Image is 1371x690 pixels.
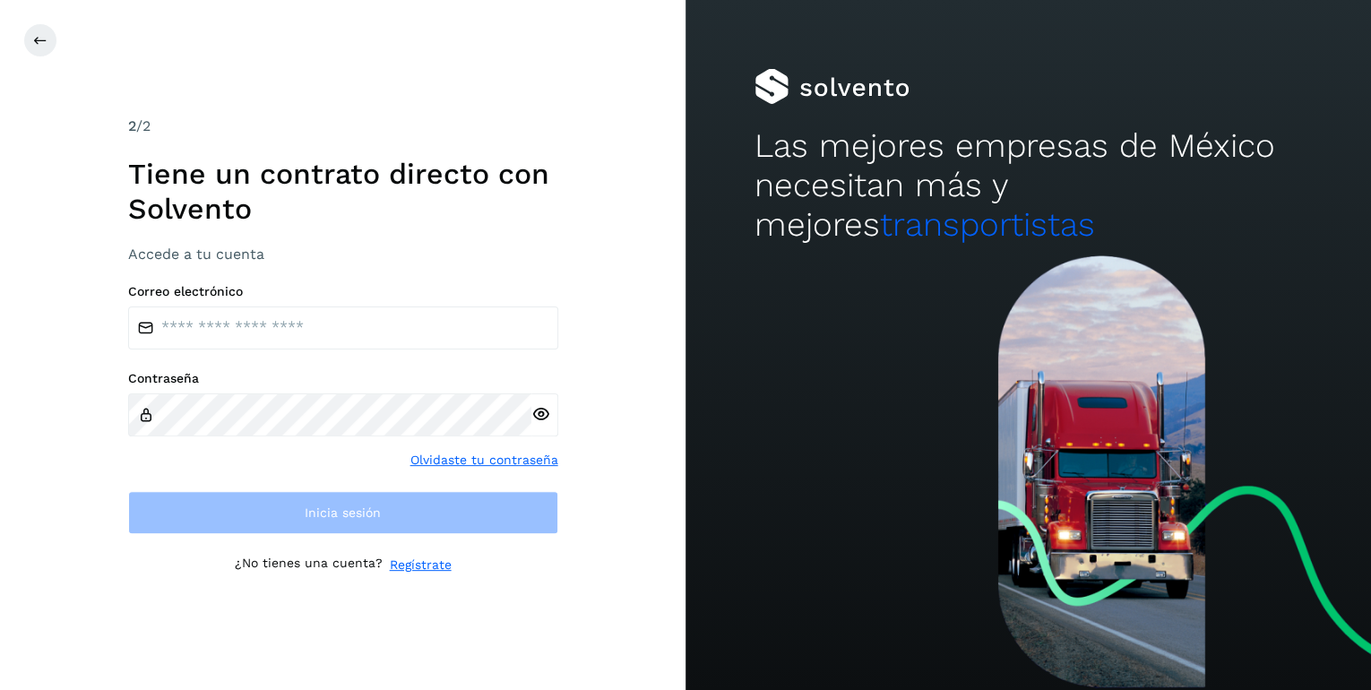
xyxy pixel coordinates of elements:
a: Regístrate [390,556,452,574]
h2: Las mejores empresas de México necesitan más y mejores [754,126,1303,246]
h3: Accede a tu cuenta [128,246,558,263]
button: Inicia sesión [128,491,558,534]
label: Correo electrónico [128,284,558,299]
p: ¿No tienes una cuenta? [235,556,383,574]
label: Contraseña [128,371,558,386]
span: Inicia sesión [305,506,381,519]
div: /2 [128,116,558,137]
a: Olvidaste tu contraseña [410,451,558,470]
span: transportistas [880,205,1095,244]
h1: Tiene un contrato directo con Solvento [128,157,558,226]
span: 2 [128,117,136,134]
